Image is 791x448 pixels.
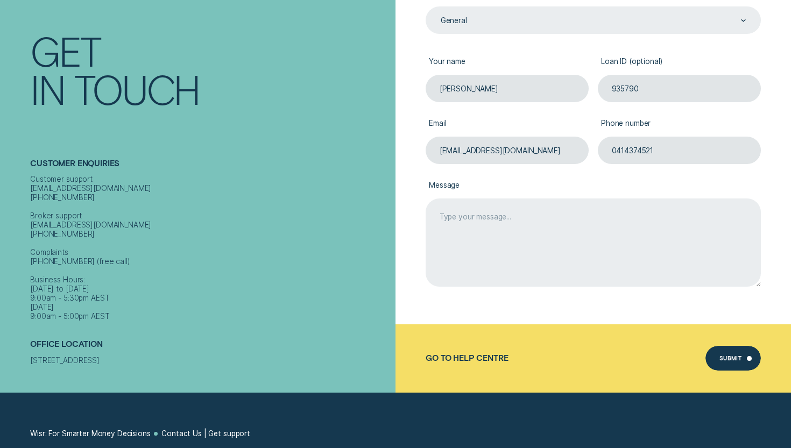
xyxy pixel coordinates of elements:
[30,32,101,70] div: Get
[426,49,589,75] label: Your name
[30,70,65,108] div: In
[30,159,391,175] h2: Customer Enquiries
[426,353,508,363] a: Go to Help Centre
[441,16,467,25] div: General
[30,356,391,365] div: [STREET_ADDRESS]
[426,111,589,137] label: Email
[426,173,761,198] label: Message
[74,70,200,108] div: Touch
[30,175,391,321] div: Customer support [EMAIL_ADDRESS][DOMAIN_NAME] [PHONE_NUMBER] Broker support [EMAIL_ADDRESS][DOMAI...
[161,429,250,438] a: Contact Us | Get support
[30,429,151,438] a: Wisr: For Smarter Money Decisions
[598,49,761,75] label: Loan ID (optional)
[30,340,391,357] h2: Office Location
[30,32,391,108] h1: Get In Touch
[705,346,761,371] button: Submit
[598,111,761,137] label: Phone number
